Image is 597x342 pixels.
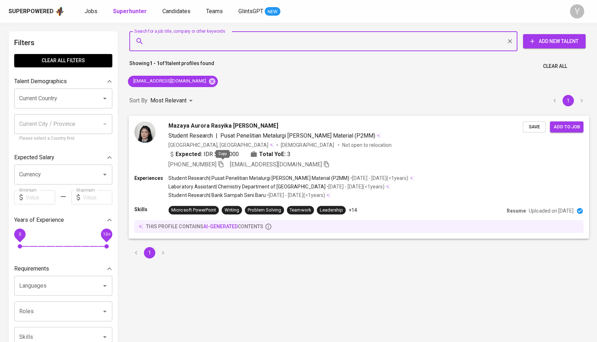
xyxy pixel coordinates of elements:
p: Talent Demographics [14,77,67,86]
span: | [216,131,217,140]
p: Most Relevant [150,96,187,105]
span: 0 [18,232,21,237]
span: Add to job [554,123,580,131]
nav: pagination navigation [548,95,588,106]
button: page 1 [144,247,155,258]
div: Superpowered [9,7,54,16]
p: Laboratory Assistant | Chemistry Department of [GEOGRAPHIC_DATA] [168,183,325,190]
p: Showing of talent profiles found [129,60,214,73]
div: Requirements [14,262,112,276]
button: Clear [505,36,515,46]
div: Y [570,4,584,18]
b: Superhunter [113,8,147,15]
p: Sort By [129,96,147,105]
span: Add New Talent [529,37,580,46]
span: Mazaya Aurora Rasyika [PERSON_NAME] [168,121,278,130]
a: Teams [206,7,224,16]
span: NEW [265,8,280,15]
input: Value [83,190,112,204]
a: GlintsGPT NEW [238,7,280,16]
a: Candidates [162,7,192,16]
div: Years of Experience [14,213,112,227]
p: +14 [349,207,357,214]
div: Problem Solving [248,207,281,214]
span: Candidates [162,8,190,15]
div: Talent Demographics [14,74,112,89]
button: page 1 [563,95,574,106]
div: Leadership [320,207,343,214]
span: 3 [287,150,290,158]
span: GlintsGPT [238,8,263,15]
button: Open [100,332,110,342]
a: Jobs [85,7,99,16]
span: [DEMOGRAPHIC_DATA] [281,141,335,148]
p: Requirements [14,264,49,273]
input: Value [26,190,55,204]
span: Clear All [543,62,567,71]
div: Teamwork [290,207,311,214]
span: Student Research [168,132,213,139]
button: Clear All filters [14,54,112,67]
div: [GEOGRAPHIC_DATA], [GEOGRAPHIC_DATA] [168,141,274,148]
p: this profile contains contents [146,223,263,230]
div: Most Relevant [150,94,195,107]
button: Save [523,121,545,132]
span: Pusat Penelitian Metalurgi [PERSON_NAME] Material (P2MM) [220,132,375,139]
p: Resume [507,207,526,214]
b: Total YoE: [259,150,286,158]
p: Student Research | Bank Sampah Seni Baru [168,192,266,199]
div: Expected Salary [14,150,112,165]
span: 10+ [103,232,110,237]
span: [EMAIL_ADDRESS][DOMAIN_NAME] [230,161,322,167]
span: [EMAIL_ADDRESS][DOMAIN_NAME] [128,78,210,85]
img: 92ea5598ca10977aa0cad0888ccd8730.jpeg [134,121,156,143]
button: Add New Talent [523,34,586,48]
span: Teams [206,8,223,15]
span: AI-generated [203,224,238,229]
h6: Filters [14,37,112,48]
p: Experiences [134,174,168,181]
img: app logo [55,6,65,17]
div: Writing [225,207,239,214]
p: Uploaded on [DATE] [529,207,573,214]
span: Clear All filters [20,56,107,65]
div: IDR 5.700.000 [168,150,239,158]
p: Expected Salary [14,153,54,162]
div: Microsoft PowerPoint [171,207,216,214]
span: Save [526,123,542,131]
b: 1 - 1 [150,60,160,66]
nav: pagination navigation [129,247,170,258]
button: Open [100,93,110,103]
p: Please select a Country first [19,135,107,142]
b: Expected: [176,150,202,158]
p: Years of Experience [14,216,64,224]
a: Superhunter [113,7,148,16]
a: Superpoweredapp logo [9,6,65,17]
div: [EMAIL_ADDRESS][DOMAIN_NAME] [128,76,218,87]
button: Open [100,170,110,180]
p: • [DATE] - [DATE] ( <1 years ) [349,174,408,181]
button: Clear All [540,60,570,73]
b: 1 [165,60,167,66]
p: Student Research | Pusat Penelitian Metalurgi [PERSON_NAME] Material (P2MM) [168,174,349,181]
a: Mazaya Aurora Rasyika [PERSON_NAME]Student Research|Pusat Penelitian Metalurgi [PERSON_NAME] Mate... [129,116,588,239]
p: • [DATE] - [DATE] ( <1 years ) [326,183,384,190]
p: • [DATE] - [DATE] ( <1 years ) [266,192,325,199]
button: Open [100,306,110,316]
button: Add to job [550,121,583,132]
p: Skills [134,206,168,213]
span: Jobs [85,8,97,15]
span: [PHONE_NUMBER] [168,161,216,167]
p: Not open to relocation [342,141,392,148]
button: Open [100,281,110,291]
